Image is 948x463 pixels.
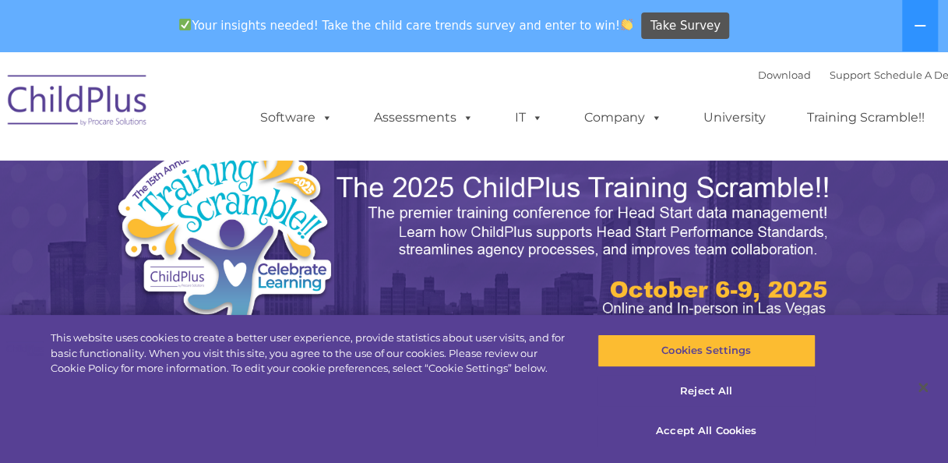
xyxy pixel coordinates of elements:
button: Cookies Settings [597,334,816,367]
a: Company [569,102,678,133]
div: This website uses cookies to create a better user experience, provide statistics about user visit... [51,330,569,376]
a: University [688,102,781,133]
a: Take Survey [641,12,729,40]
a: Support [830,69,871,81]
span: Your insights needed! Take the child care trends survey and enter to win! [173,10,640,41]
button: Reject All [597,375,816,408]
span: Take Survey [650,12,721,40]
a: IT [499,102,559,133]
button: Close [906,370,940,405]
button: Accept All Cookies [597,415,816,447]
span: Last name [212,103,259,115]
span: Phone number [212,167,278,178]
a: Download [758,69,811,81]
a: Assessments [358,102,489,133]
a: Training Scramble!! [791,102,940,133]
a: Software [245,102,348,133]
img: 👏 [621,19,633,30]
img: ✅ [179,19,191,30]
